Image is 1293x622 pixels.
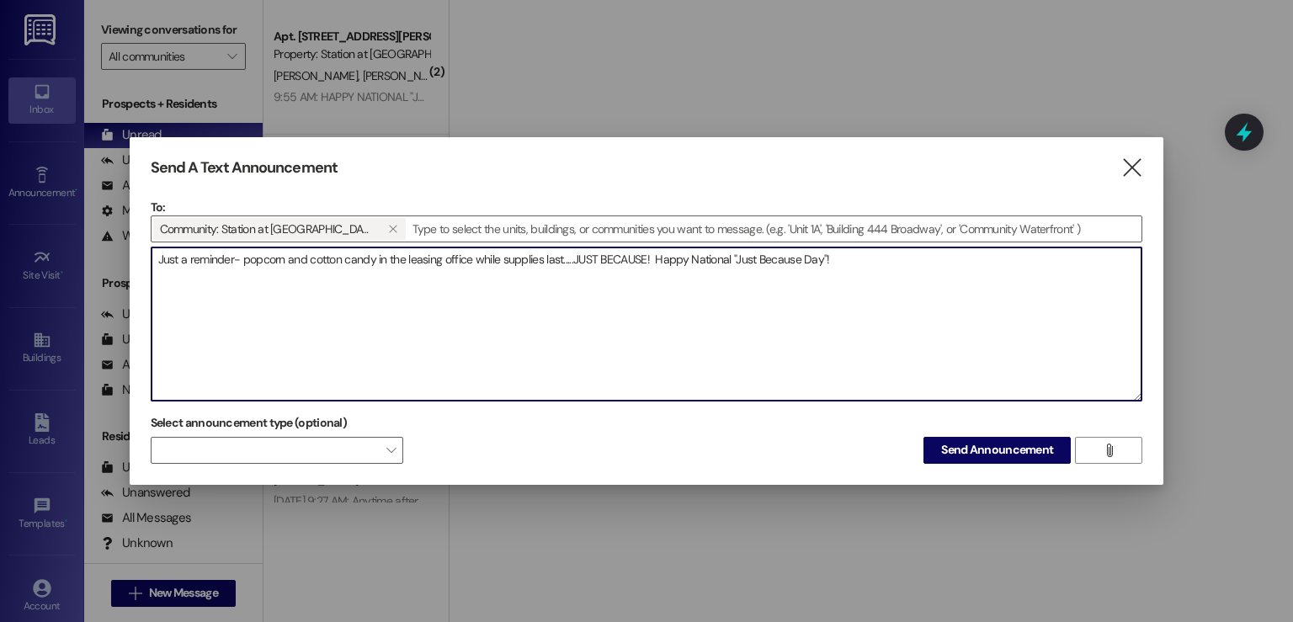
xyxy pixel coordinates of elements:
button: Community: Station at Manayunk [380,218,406,240]
i:  [388,222,397,236]
i:  [1120,159,1143,177]
textarea: Just a reminder- popcorn and cotton candy in the leasing office while supplies last.....JUST BECA... [152,247,1142,401]
span: Send Announcement [941,441,1053,459]
div: Just a reminder- popcorn and cotton candy in the leasing office while supplies last.....JUST BECA... [151,247,1143,401]
input: Type to select the units, buildings, or communities you want to message. (e.g. 'Unit 1A', 'Buildi... [407,216,1142,242]
span: Community: Station at Manayunk [160,218,374,240]
label: Select announcement type (optional) [151,410,348,436]
p: To: [151,199,1143,215]
button: Send Announcement [923,437,1071,464]
h3: Send A Text Announcement [151,158,338,178]
i:  [1103,444,1115,457]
